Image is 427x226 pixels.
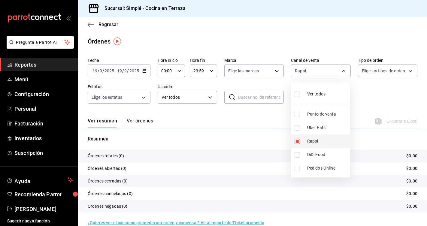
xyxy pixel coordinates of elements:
[114,38,121,45] img: Tooltip marker
[307,125,348,131] span: Uber Eats
[307,138,348,144] span: Rappi
[307,165,348,171] span: Pedidos Online
[307,111,348,117] span: Punto de venta
[307,91,326,97] span: Ver todos
[307,152,348,158] span: DiDi Food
